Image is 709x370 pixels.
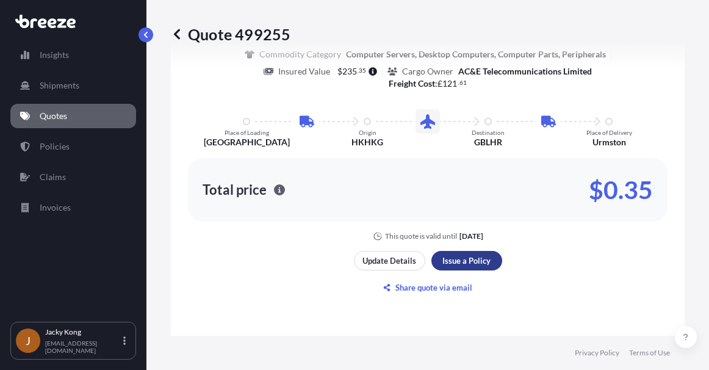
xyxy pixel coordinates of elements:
[337,67,342,76] span: $
[40,49,69,61] p: Insights
[575,348,619,358] a: Privacy Policy
[40,110,67,122] p: Quotes
[10,104,136,128] a: Quotes
[458,65,592,78] p: AC&E Telecommunications Limited
[40,201,71,214] p: Invoices
[354,278,502,297] button: Share quote via email
[40,140,70,153] p: Policies
[351,136,383,148] p: HKHKG
[389,78,435,89] b: Freight Cost
[431,251,502,270] button: Issue a Policy
[10,134,136,159] a: Policies
[359,129,376,136] p: Origin
[459,81,467,85] span: 61
[204,136,290,148] p: [GEOGRAPHIC_DATA]
[278,65,330,78] p: Insured Value
[45,339,121,354] p: [EMAIL_ADDRESS][DOMAIN_NAME]
[474,136,502,148] p: GBLHR
[171,24,290,44] p: Quote 499255
[359,68,366,73] span: 35
[10,195,136,220] a: Invoices
[225,129,269,136] p: Place of Loading
[472,129,505,136] p: Destination
[40,171,66,183] p: Claims
[442,255,491,267] p: Issue a Policy
[402,65,453,78] p: Cargo Owner
[40,79,79,92] p: Shipments
[592,136,626,148] p: Urmston
[589,180,653,200] p: $0.35
[342,67,357,76] span: 235
[45,327,121,337] p: Jacky Kong
[458,81,459,85] span: .
[10,43,136,67] a: Insights
[586,129,632,136] p: Place of Delivery
[442,79,457,88] span: 121
[629,348,670,358] a: Terms of Use
[385,231,457,241] p: This quote is valid until
[10,73,136,98] a: Shipments
[459,231,483,241] p: [DATE]
[362,255,416,267] p: Update Details
[389,78,467,90] p: :
[354,251,425,270] button: Update Details
[10,165,136,189] a: Claims
[26,335,31,347] span: J
[437,79,442,88] span: £
[203,184,267,196] p: Total price
[358,68,359,73] span: .
[395,281,472,294] p: Share quote via email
